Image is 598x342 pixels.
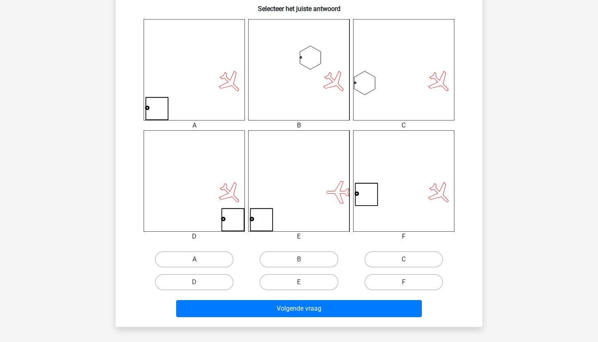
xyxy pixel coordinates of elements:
div: E [242,232,356,241]
div: F [347,232,461,241]
label: A [155,251,234,267]
button: Volgende vraag [176,300,422,317]
label: E [260,274,338,290]
label: F [364,274,443,290]
label: D [155,274,234,290]
div: C [347,121,461,130]
label: C [364,251,443,267]
div: B [242,121,356,130]
div: D [137,232,251,241]
label: B [260,251,338,267]
div: A [137,121,251,130]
